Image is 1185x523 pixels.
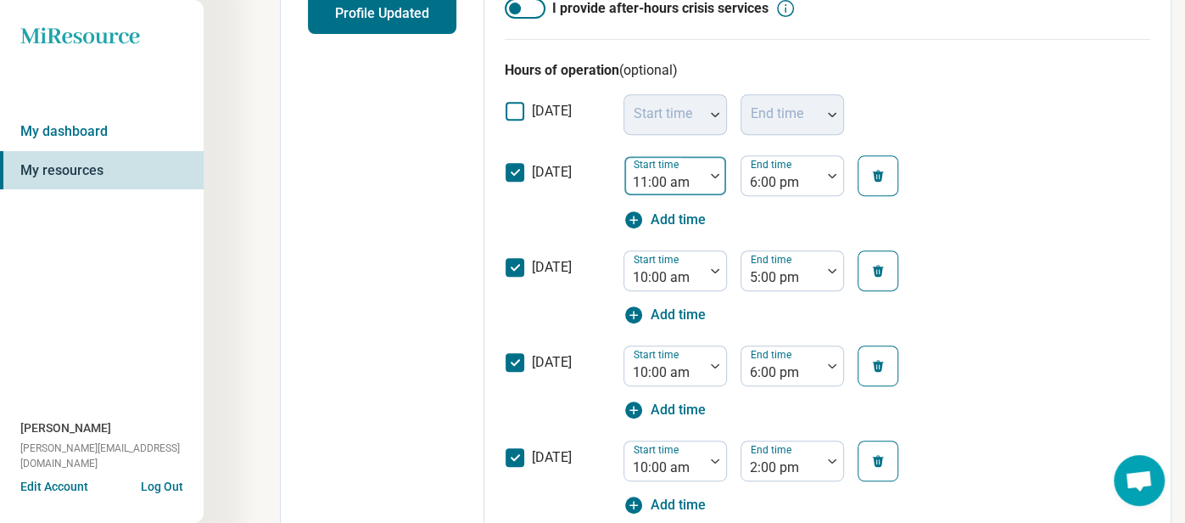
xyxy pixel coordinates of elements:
[141,478,183,492] button: Log Out
[623,495,706,515] button: Add time
[751,443,795,455] label: End time
[532,164,572,180] span: [DATE]
[651,210,706,230] span: Add time
[1114,455,1165,506] a: Open chat
[634,443,682,455] label: Start time
[532,449,572,465] span: [DATE]
[623,400,706,420] button: Add time
[532,259,572,275] span: [DATE]
[623,305,706,325] button: Add time
[751,158,795,170] label: End time
[634,158,682,170] label: Start time
[505,60,1150,81] h3: Hours of operation
[20,441,204,471] span: [PERSON_NAME][EMAIL_ADDRESS][DOMAIN_NAME]
[634,253,682,265] label: Start time
[619,62,678,78] span: (optional)
[623,210,706,230] button: Add time
[634,348,682,360] label: Start time
[651,400,706,420] span: Add time
[532,354,572,370] span: [DATE]
[751,348,795,360] label: End time
[651,305,706,325] span: Add time
[651,495,706,515] span: Add time
[751,253,795,265] label: End time
[532,103,572,119] span: [DATE]
[20,478,88,496] button: Edit Account
[20,419,111,437] span: [PERSON_NAME]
